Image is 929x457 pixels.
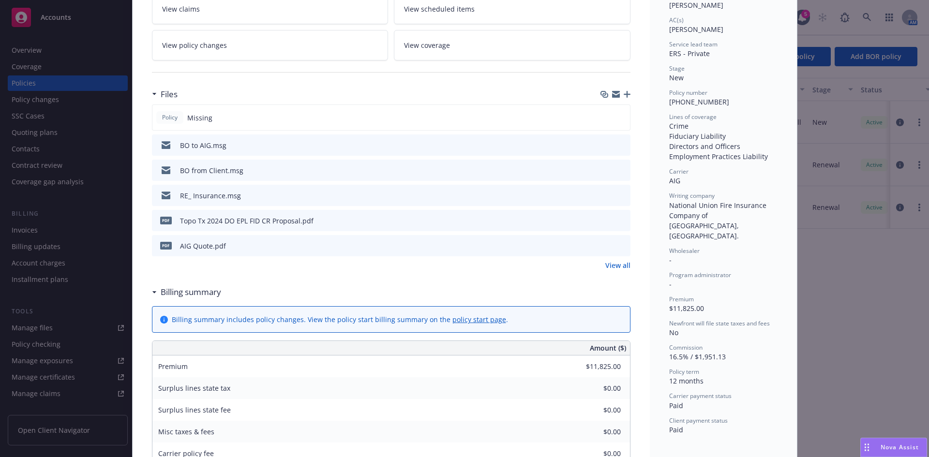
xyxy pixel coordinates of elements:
[669,121,778,131] div: Crime
[394,30,630,60] a: View coverage
[669,401,683,410] span: Paid
[669,247,700,255] span: Wholesaler
[180,241,226,251] div: AIG Quote.pdf
[669,113,717,121] span: Lines of coverage
[158,362,188,371] span: Premium
[602,241,610,251] button: download file
[669,416,728,425] span: Client payment status
[669,141,778,151] div: Directors and Officers
[669,151,778,162] div: Employment Practices Liability
[669,0,723,10] span: [PERSON_NAME]
[881,443,919,451] span: Nova Assist
[618,165,627,176] button: preview file
[669,392,732,400] span: Carrier payment status
[669,88,707,97] span: Policy number
[161,88,178,101] h3: Files
[602,216,610,226] button: download file
[152,88,178,101] div: Files
[669,271,731,279] span: Program administrator
[669,343,703,352] span: Commission
[160,217,172,224] span: pdf
[180,216,314,226] div: Topo Tx 2024 DO EPL FID CR Proposal.pdf
[669,176,680,185] span: AIG
[160,242,172,249] span: pdf
[669,304,704,313] span: $11,825.00
[669,49,710,58] span: ERS - Private
[669,73,684,82] span: New
[618,216,627,226] button: preview file
[187,113,212,123] span: Missing
[172,314,508,324] div: Billing summary includes policy changes. View the policy start billing summary on the .
[669,97,729,106] span: [PHONE_NUMBER]
[669,64,685,73] span: Stage
[452,315,506,324] a: policy start page
[158,383,230,393] span: Surplus lines state tax
[602,191,610,201] button: download file
[669,255,672,265] span: -
[669,167,689,176] span: Carrier
[669,368,699,376] span: Policy term
[669,201,768,240] span: National Union Fire Insurance Company of [GEOGRAPHIC_DATA], [GEOGRAPHIC_DATA].
[669,295,694,303] span: Premium
[152,286,221,298] div: Billing summary
[618,241,627,251] button: preview file
[162,4,200,14] span: View claims
[669,25,723,34] span: [PERSON_NAME]
[160,113,180,122] span: Policy
[564,425,627,439] input: 0.00
[180,140,226,150] div: BO to AIG.msg
[618,191,627,201] button: preview file
[669,131,778,141] div: Fiduciary Liability
[669,280,672,289] span: -
[564,381,627,396] input: 0.00
[669,425,683,434] span: Paid
[669,328,678,337] span: No
[618,140,627,150] button: preview file
[158,405,231,414] span: Surplus lines state fee
[669,352,726,361] span: 16.5% / $1,951.13
[602,140,610,150] button: download file
[669,319,770,327] span: Newfront will file state taxes and fees
[564,403,627,417] input: 0.00
[180,165,243,176] div: BO from Client.msg
[152,30,389,60] a: View policy changes
[602,165,610,176] button: download file
[564,359,627,374] input: 0.00
[404,40,450,50] span: View coverage
[590,343,626,353] span: Amount ($)
[162,40,227,50] span: View policy changes
[861,438,873,457] div: Drag to move
[605,260,630,270] a: View all
[404,4,475,14] span: View scheduled items
[180,191,241,201] div: RE_ Insurance.msg
[860,438,927,457] button: Nova Assist
[669,192,715,200] span: Writing company
[669,376,704,385] span: 12 months
[669,16,684,24] span: AC(s)
[161,286,221,298] h3: Billing summary
[669,40,718,48] span: Service lead team
[158,427,214,436] span: Misc taxes & fees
